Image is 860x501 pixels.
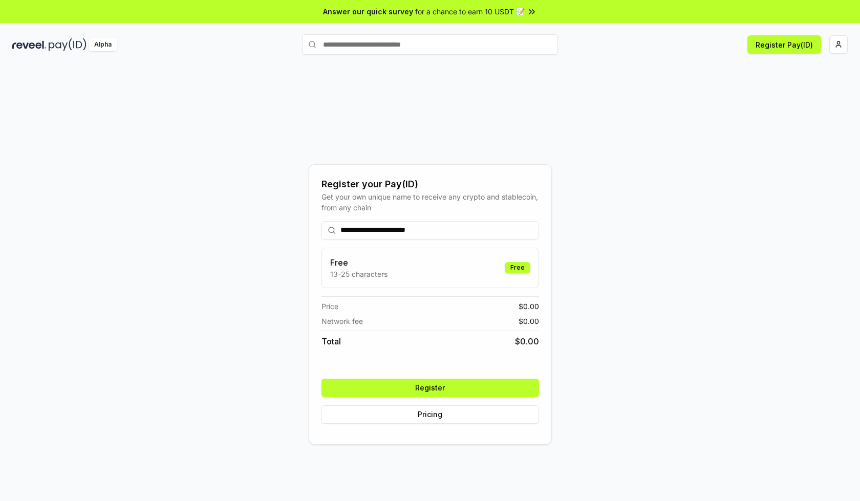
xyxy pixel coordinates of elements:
p: 13-25 characters [330,269,388,279]
span: $ 0.00 [519,316,539,326]
span: Answer our quick survey [323,6,413,17]
span: for a chance to earn 10 USDT 📝 [415,6,525,17]
button: Pricing [321,405,539,424]
img: pay_id [49,38,87,51]
span: Network fee [321,316,363,326]
button: Register [321,379,539,397]
div: Register your Pay(ID) [321,177,539,191]
span: Total [321,335,341,347]
img: reveel_dark [12,38,47,51]
div: Free [505,262,530,273]
span: Price [321,301,338,312]
span: $ 0.00 [519,301,539,312]
div: Get your own unique name to receive any crypto and stablecoin, from any chain [321,191,539,213]
span: $ 0.00 [515,335,539,347]
div: Alpha [89,38,117,51]
button: Register Pay(ID) [747,35,821,54]
h3: Free [330,256,388,269]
